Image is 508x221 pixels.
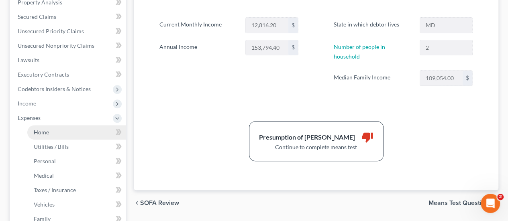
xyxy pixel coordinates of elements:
[428,200,492,206] span: Means Test Questions
[140,200,179,206] span: SOFA Review
[420,71,463,86] input: 0.00
[34,187,76,193] span: Taxes / Insurance
[246,18,288,33] input: 0.00
[18,85,91,92] span: Codebtors Insiders & Notices
[259,143,373,151] div: Continue to complete means test
[18,42,94,49] span: Unsecured Nonpriority Claims
[34,129,49,136] span: Home
[11,24,126,39] a: Unsecured Priority Claims
[27,183,126,197] a: Taxes / Insurance
[481,194,500,213] iframe: Intercom live chat
[18,13,56,20] span: Secured Claims
[18,100,36,107] span: Income
[288,18,298,33] div: $
[134,200,140,206] i: chevron_left
[27,140,126,154] a: Utilities / Bills
[155,17,241,33] label: Current Monthly Income
[18,57,39,63] span: Lawsuits
[361,131,373,143] i: thumb_down
[330,70,415,86] label: Median Family Income
[27,125,126,140] a: Home
[11,53,126,67] a: Lawsuits
[155,40,241,56] label: Annual Income
[330,17,415,33] label: State in which debtor lives
[27,197,126,212] a: Vehicles
[11,67,126,82] a: Executory Contracts
[18,114,41,121] span: Expenses
[27,168,126,183] a: Medical
[288,40,298,55] div: $
[134,200,179,206] button: chevron_left SOFA Review
[18,28,84,34] span: Unsecured Priority Claims
[34,201,55,208] span: Vehicles
[11,39,126,53] a: Unsecured Nonpriority Claims
[463,71,472,86] div: $
[497,194,504,200] span: 2
[246,40,288,55] input: 0.00
[11,10,126,24] a: Secured Claims
[334,43,385,60] a: Number of people in household
[34,172,54,179] span: Medical
[34,143,69,150] span: Utilities / Bills
[27,154,126,168] a: Personal
[428,200,498,206] button: Means Test Questions chevron_right
[34,158,56,164] span: Personal
[18,71,69,78] span: Executory Contracts
[420,40,472,55] input: --
[420,18,472,33] input: State
[259,133,355,142] div: Presumption of [PERSON_NAME]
